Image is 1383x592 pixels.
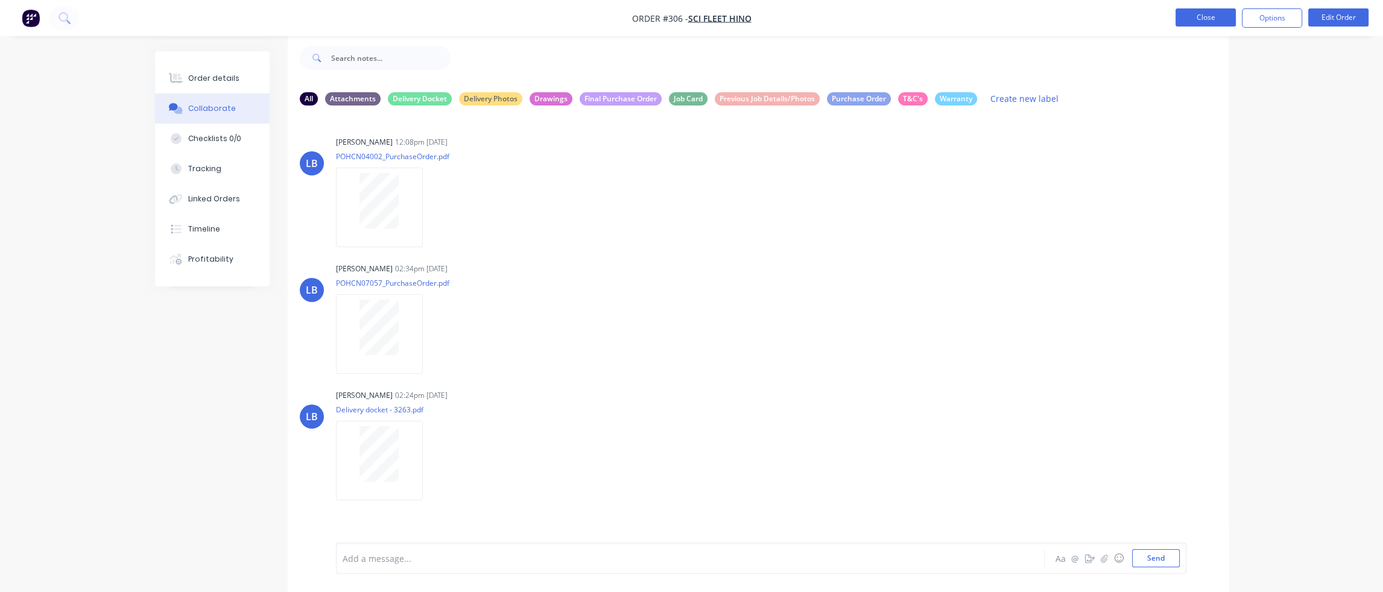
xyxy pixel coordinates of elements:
div: [PERSON_NAME] [336,263,393,274]
button: Profitability [155,244,270,274]
button: Timeline [155,214,270,244]
button: Tracking [155,154,270,184]
button: Checklists 0/0 [155,124,270,154]
div: Purchase Order [827,92,891,105]
div: 12:08pm [DATE] [395,137,448,148]
button: @ [1068,551,1083,565]
div: Checklists 0/0 [188,133,241,144]
button: Send [1132,549,1180,567]
div: All [300,92,318,105]
button: Options [1242,8,1302,28]
button: Collaborate [155,93,270,124]
button: Edit Order [1308,8,1369,27]
div: Collaborate [188,103,236,114]
div: [PERSON_NAME] [336,137,393,148]
div: 02:34pm [DATE] [395,263,448,274]
div: Delivery Photos [459,92,522,105]
button: ☺ [1112,551,1126,565]
p: POHCN07057_PurchaseOrder.pdf [336,278,449,288]
input: Search notes... [331,46,451,70]
div: 02:24pm [DATE] [395,390,448,401]
div: LB [306,283,318,297]
p: POHCN04002_PurchaseOrder.pdf [336,151,449,162]
button: Close [1176,8,1236,27]
div: LB [306,409,318,424]
div: Order details [188,73,239,84]
div: Job Card [669,92,707,105]
div: Previous Job Details/Photos [715,92,820,105]
div: Profitability [188,254,233,265]
div: Timeline [188,224,220,235]
div: [PERSON_NAME] [336,390,393,401]
div: Warranty [935,92,977,105]
button: Aa [1054,551,1068,565]
img: Factory [22,9,40,27]
div: Delivery Docket [388,92,452,105]
button: Create new label [984,90,1065,107]
button: Order details [155,63,270,93]
span: Order #306 - [632,13,688,24]
div: Final Purchase Order [580,92,662,105]
div: Tracking [188,163,221,174]
button: Linked Orders [155,184,270,214]
div: Linked Orders [188,194,240,204]
div: T&C's [898,92,928,105]
p: Delivery docket - 3263.pdf [336,405,435,415]
div: LB [306,156,318,171]
div: Attachments [325,92,381,105]
div: Drawings [530,92,572,105]
a: Sci Fleet Hino [688,13,752,24]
